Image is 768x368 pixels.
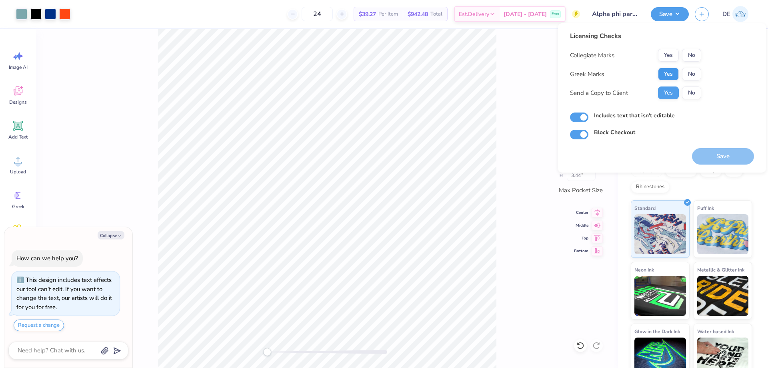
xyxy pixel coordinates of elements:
span: Est. Delivery [459,10,489,18]
div: This design includes text effects our tool can't edit. If you want to change the text, our artist... [16,276,112,311]
span: Bottom [574,248,588,254]
span: Total [430,10,442,18]
span: Designs [9,99,27,105]
span: Greek [12,203,24,210]
div: Rhinestones [631,181,670,193]
button: Request a change [14,320,64,331]
span: Per Item [378,10,398,18]
span: Metallic & Glitter Ink [697,265,744,274]
img: Neon Ink [634,276,686,316]
img: Standard [634,214,686,254]
span: Free [552,11,559,17]
div: Licensing Checks [570,31,701,41]
div: Greek Marks [570,70,604,79]
button: Collapse [98,231,124,239]
span: Water based Ink [697,327,734,336]
span: Center [574,209,588,216]
span: $942.48 [408,10,428,18]
span: Neon Ink [634,265,654,274]
span: Puff Ink [697,204,714,212]
div: Collegiate Marks [570,51,614,60]
span: $39.27 [359,10,376,18]
span: DE [722,10,730,19]
button: Yes [658,49,679,62]
div: Accessibility label [263,348,271,356]
button: No [682,68,701,80]
img: Puff Ink [697,214,749,254]
span: Top [574,235,588,241]
label: Block Checkout [594,128,635,137]
input: Untitled Design [586,6,645,22]
img: Metallic & Glitter Ink [697,276,749,316]
span: Standard [634,204,656,212]
a: DE [719,6,752,22]
span: Glow in the Dark Ink [634,327,680,336]
span: Middle [574,222,588,229]
button: Save [651,7,689,21]
button: Yes [658,68,679,80]
button: Yes [658,86,679,99]
div: How can we help you? [16,254,78,262]
span: Upload [10,169,26,175]
label: Includes text that isn't editable [594,111,675,120]
span: Image AI [9,64,28,70]
div: Send a Copy to Client [570,88,628,98]
span: Add Text [8,134,28,140]
span: [DATE] - [DATE] [504,10,547,18]
button: No [682,86,701,99]
button: No [682,49,701,62]
input: – – [302,7,333,21]
img: Djian Evardoni [732,6,748,22]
